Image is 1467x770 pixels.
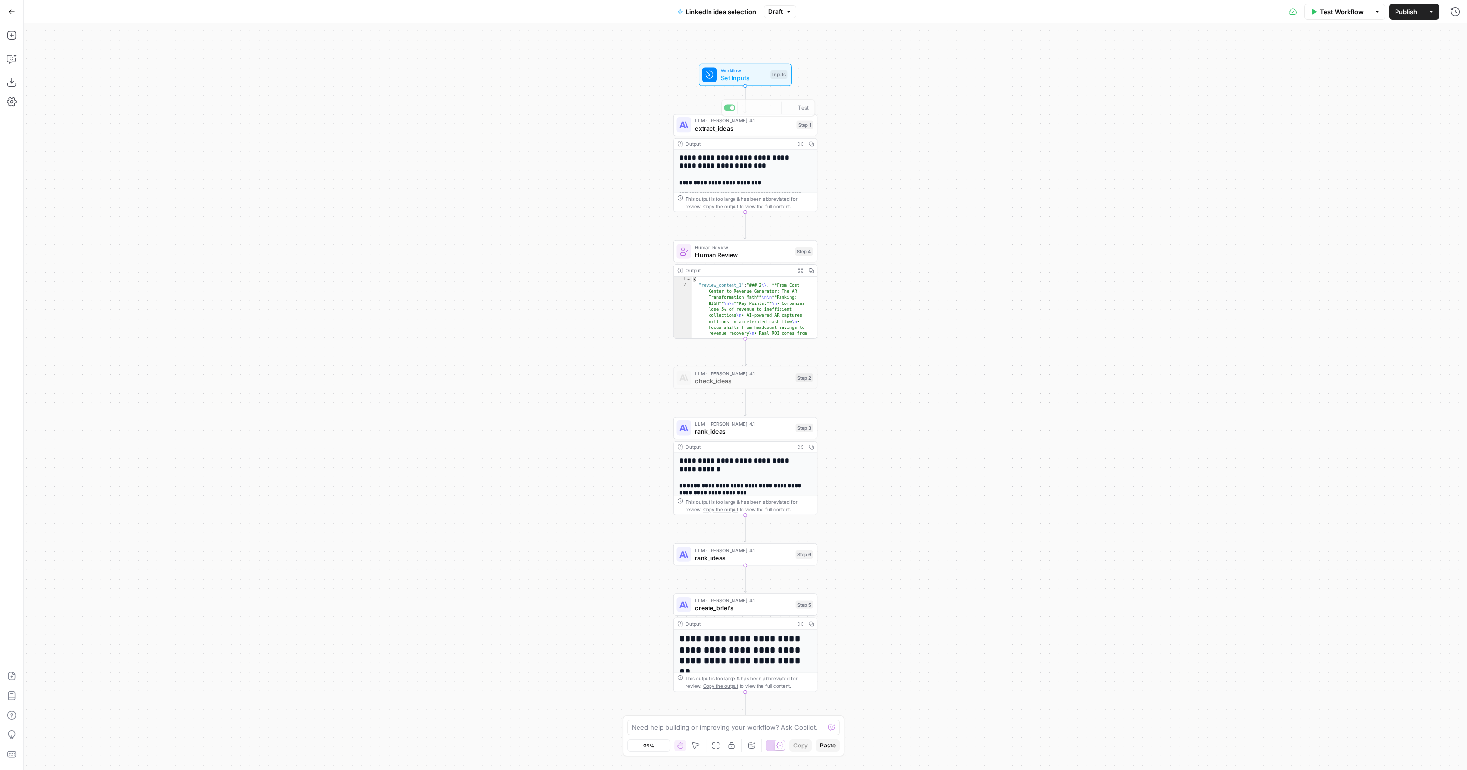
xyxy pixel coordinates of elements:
[744,692,747,719] g: Edge from step_5 to end
[1320,7,1364,17] span: Test Workflow
[686,675,813,689] div: This output is too large & has been abbreviated for review. to view the full content.
[764,5,796,18] button: Draft
[695,123,792,133] span: extract_ideas
[686,277,691,282] span: Toggle code folding, rows 1 through 3
[695,117,792,124] span: LLM · [PERSON_NAME] 4.1
[744,86,747,113] g: Edge from start to step_1
[1389,4,1423,20] button: Publish
[686,7,756,17] span: LinkedIn idea selection
[695,597,792,604] span: LLM · [PERSON_NAME] 4.1
[673,543,817,566] div: LLM · [PERSON_NAME] 4.1rank_ideasStep 6
[674,277,692,282] div: 1
[695,250,791,259] span: Human Review
[721,73,767,83] span: Set Inputs
[796,373,813,382] div: Step 2
[643,742,654,749] span: 95%
[686,620,792,627] div: Output
[703,204,738,209] span: Copy the output
[1304,4,1370,20] button: Test Workflow
[744,515,747,542] g: Edge from step_3 to step_6
[796,424,813,432] div: Step 3
[673,64,817,86] div: WorkflowSet InputsInputs
[673,240,817,339] div: Human ReviewHuman ReviewStep 4Output{ "review_content_1":"### 2\\. **From Cost Center to Revenue ...
[768,7,783,16] span: Draft
[816,739,840,752] button: Paste
[721,67,767,74] span: Workflow
[695,370,792,377] span: LLM · [PERSON_NAME] 4.1
[789,739,812,752] button: Copy
[820,741,836,750] span: Paste
[1395,7,1417,17] span: Publish
[686,443,792,451] div: Output
[695,376,792,386] span: check_ideas
[686,195,813,210] div: This output is too large & has been abbreviated for review. to view the full content.
[744,565,747,592] g: Edge from step_6 to step_5
[770,70,787,79] div: Inputs
[744,339,747,366] g: Edge from step_4 to step_2
[695,553,792,562] span: rank_ideas
[674,282,692,742] div: 2
[703,507,738,512] span: Copy the output
[703,683,738,689] span: Copy the output
[686,267,792,274] div: Output
[796,601,813,609] div: Step 5
[795,247,813,256] div: Step 4
[695,243,791,251] span: Human Review
[695,546,792,554] span: LLM · [PERSON_NAME] 4.1
[796,121,813,129] div: Step 1
[796,550,813,559] div: Step 6
[671,4,762,20] button: LinkedIn idea selection
[695,426,792,436] span: rank_ideas
[686,140,792,147] div: Output
[744,389,747,416] g: Edge from step_2 to step_3
[744,212,747,239] g: Edge from step_1 to step_4
[793,741,808,750] span: Copy
[695,603,792,612] span: create_briefs
[695,420,792,427] span: LLM · [PERSON_NAME] 4.1
[673,367,817,389] div: LLM · [PERSON_NAME] 4.1check_ideasStep 2
[686,498,813,513] div: This output is too large & has been abbreviated for review. to view the full content.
